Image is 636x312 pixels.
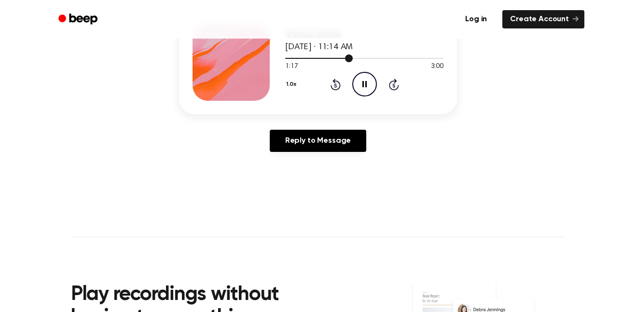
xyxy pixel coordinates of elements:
button: 1.0x [285,76,300,93]
span: 1:17 [285,62,298,72]
span: [DATE] · 11:14 AM [285,43,353,52]
a: Log in [456,8,497,30]
a: Create Account [502,10,584,28]
a: Reply to Message [270,130,366,152]
span: 3:00 [431,62,443,72]
a: Beep [52,10,106,29]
